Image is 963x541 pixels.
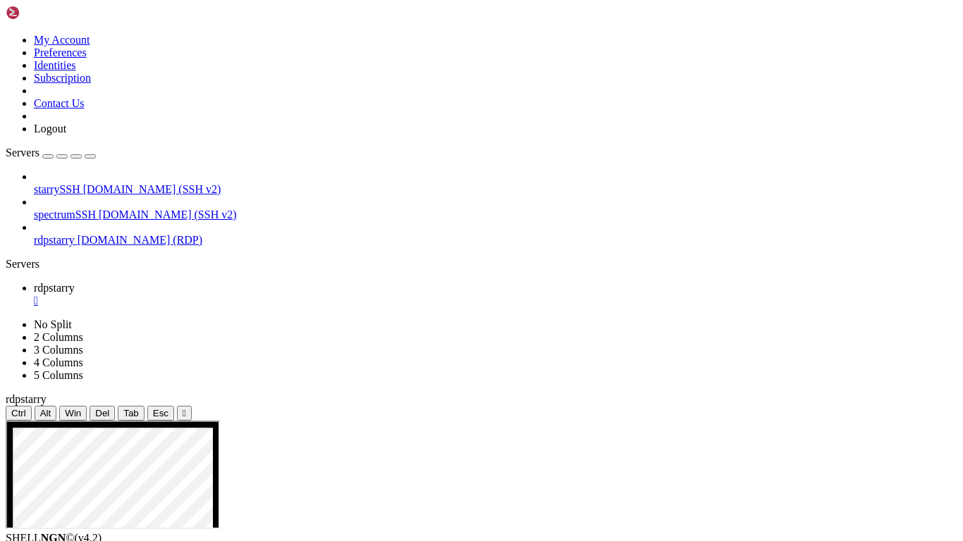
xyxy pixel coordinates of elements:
span: starrySSH [34,183,80,195]
a: Servers [6,147,96,158]
span: [DOMAIN_NAME] (SSH v2) [99,209,237,220]
a: 3 Columns [34,344,83,356]
img: Shellngn [6,6,87,20]
a: Identities [34,59,76,71]
span: Alt [40,408,51,418]
a: 2 Columns [34,331,83,343]
div: Servers [6,258,957,270]
a: Logout [34,123,66,135]
a: Subscription [34,72,91,84]
span: Win [65,408,81,418]
a: starrySSH [DOMAIN_NAME] (SSH v2) [34,183,957,196]
span: [DOMAIN_NAME] (RDP) [78,234,202,246]
span: Ctrl [11,408,26,418]
li: spectrumSSH [DOMAIN_NAME] (SSH v2) [34,196,957,221]
a: 5 Columns [34,369,83,381]
span: [DOMAIN_NAME] (SSH v2) [83,183,221,195]
button:  [177,406,192,421]
a: Contact Us [34,97,85,109]
a: rdpstarry [DOMAIN_NAME] (RDP) [34,234,957,247]
span: rdpstarry [34,282,75,294]
span: spectrumSSH [34,209,96,220]
button: Del [90,406,115,421]
li: rdpstarry [DOMAIN_NAME] (RDP) [34,221,957,247]
a: Preferences [34,46,87,58]
a:  [34,294,957,307]
a: rdpstarry [34,282,957,307]
span: Tab [123,408,139,418]
a: My Account [34,34,90,46]
button: Ctrl [6,406,32,421]
button: Tab [118,406,145,421]
a: spectrumSSH [DOMAIN_NAME] (SSH v2) [34,209,957,221]
span: rdpstarry [34,234,75,246]
button: Alt [35,406,57,421]
div:  [183,408,186,418]
a: No Split [34,318,72,330]
a: 4 Columns [34,356,83,368]
span: Del [95,408,109,418]
span: Servers [6,147,39,158]
span: Esc [153,408,168,418]
li: starrySSH [DOMAIN_NAME] (SSH v2) [34,170,957,196]
span: rdpstarry [6,393,47,405]
button: Esc [147,406,174,421]
button: Win [59,406,87,421]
